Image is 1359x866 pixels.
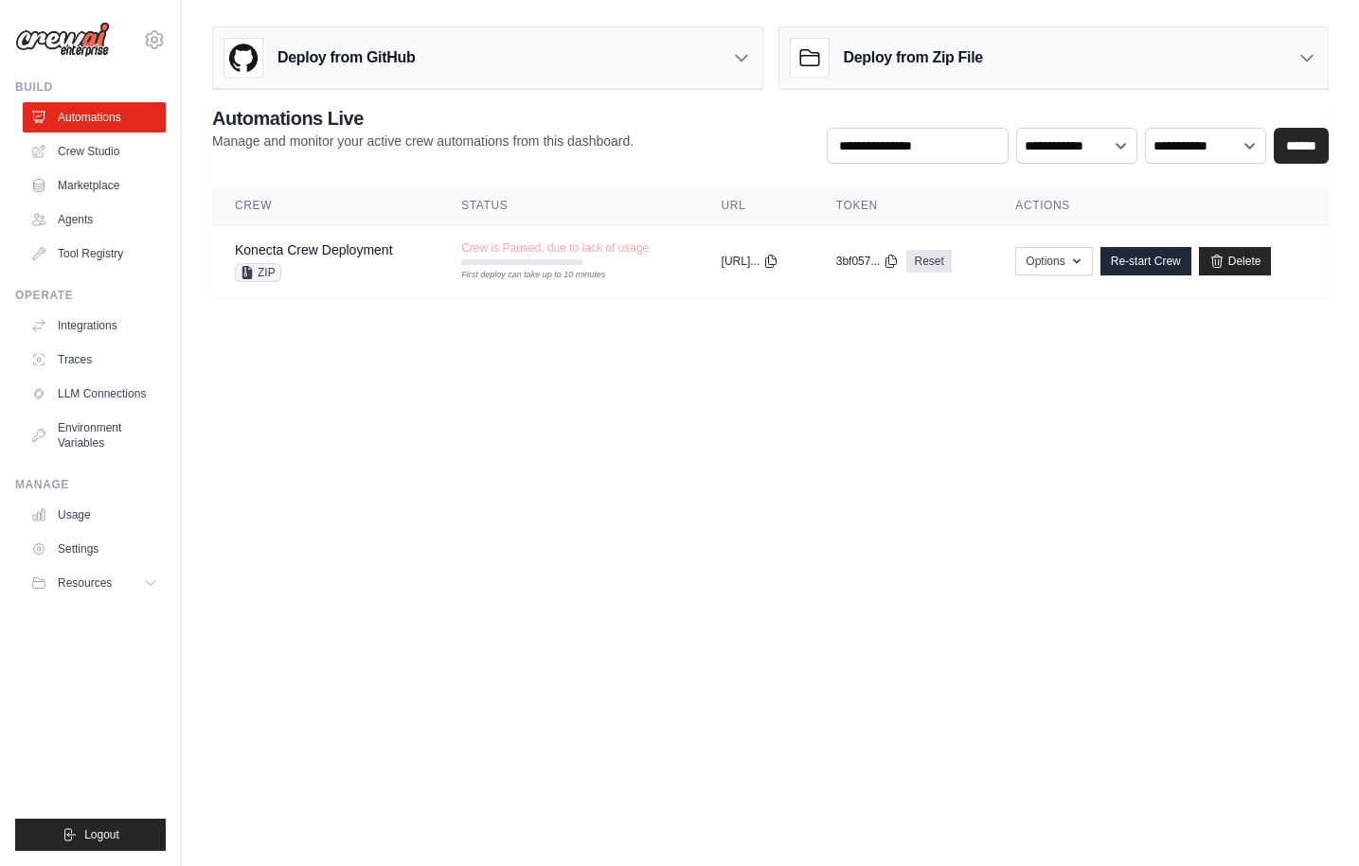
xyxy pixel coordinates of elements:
[814,186,993,225] th: Token
[212,132,634,150] p: Manage and monitor your active crew automations from this dashboard.
[15,22,110,58] img: Logo
[277,46,415,69] h3: Deploy from GitHub
[23,500,166,530] a: Usage
[58,575,112,591] span: Resources
[212,105,634,132] h2: Automations Live
[84,827,119,842] span: Logout
[23,534,166,564] a: Settings
[23,102,166,133] a: Automations
[461,269,582,282] div: First deploy can take up to 10 minutes
[1015,247,1092,275] button: Options
[23,568,166,598] button: Resources
[15,819,166,851] button: Logout
[224,39,262,77] img: GitHub Logo
[23,310,166,341] a: Integrations
[1100,247,1191,275] a: Re-start Crew
[23,170,166,201] a: Marketplace
[23,379,166,409] a: LLM Connections
[992,186,1329,225] th: Actions
[235,242,393,257] a: Konecta Crew Deployment
[15,80,166,95] div: Build
[836,254,900,269] button: 3bf057...
[23,345,166,375] a: Traces
[844,46,983,69] h3: Deploy from Zip File
[23,413,166,458] a: Environment Variables
[23,239,166,269] a: Tool Registry
[15,477,166,492] div: Manage
[699,186,814,225] th: URL
[15,288,166,303] div: Operate
[23,136,166,167] a: Crew Studio
[212,186,438,225] th: Crew
[1199,247,1272,275] a: Delete
[906,250,951,273] a: Reset
[461,240,649,256] span: Crew is Paused, due to lack of usage
[438,186,698,225] th: Status
[235,263,281,282] span: ZIP
[23,204,166,235] a: Agents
